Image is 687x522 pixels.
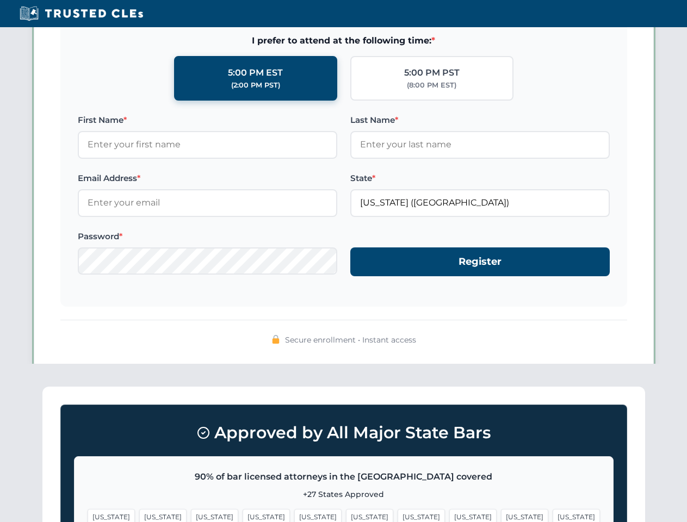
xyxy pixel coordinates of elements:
[231,80,280,91] div: (2:00 PM PST)
[78,34,610,48] span: I prefer to attend at the following time:
[350,189,610,216] input: Florida (FL)
[350,131,610,158] input: Enter your last name
[350,247,610,276] button: Register
[271,335,280,344] img: 🔒
[74,418,614,448] h3: Approved by All Major State Bars
[78,131,337,158] input: Enter your first name
[78,172,337,185] label: Email Address
[78,189,337,216] input: Enter your email
[404,66,460,80] div: 5:00 PM PST
[350,114,610,127] label: Last Name
[350,172,610,185] label: State
[78,114,337,127] label: First Name
[88,488,600,500] p: +27 States Approved
[228,66,283,80] div: 5:00 PM EST
[78,230,337,243] label: Password
[407,80,456,91] div: (8:00 PM EST)
[88,470,600,484] p: 90% of bar licensed attorneys in the [GEOGRAPHIC_DATA] covered
[285,334,416,346] span: Secure enrollment • Instant access
[16,5,146,22] img: Trusted CLEs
